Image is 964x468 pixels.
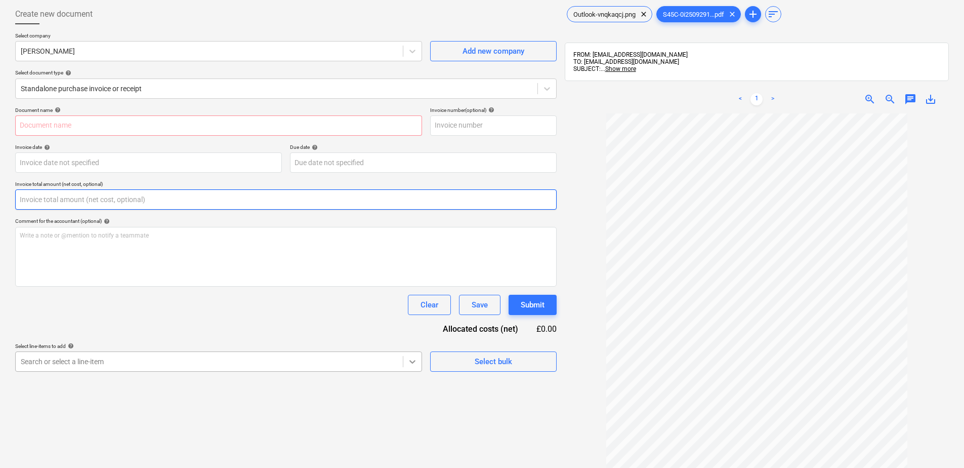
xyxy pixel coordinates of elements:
button: Submit [509,295,557,315]
span: zoom_out [884,93,896,105]
span: add [747,8,759,20]
span: help [486,107,494,113]
div: Add new company [463,45,524,58]
input: Invoice total amount (net cost, optional) [15,189,557,210]
input: Due date not specified [290,152,557,173]
span: chat [904,93,916,105]
span: S45C-0i2509291...pdf [657,11,730,18]
button: Select bulk [430,352,557,372]
span: Outlook-vnqkaqcj.png [567,11,642,18]
p: Invoice total amount (net cost, optional) [15,181,557,189]
div: Outlook-vnqkaqcj.png [567,6,652,22]
span: help [53,107,61,113]
div: Document name [15,107,422,113]
div: Comment for the accountant (optional) [15,218,557,224]
span: clear [726,8,738,20]
div: Save [472,298,488,311]
span: help [310,144,318,150]
button: Save [459,295,500,315]
div: £0.00 [534,323,557,335]
div: Invoice number (optional) [430,107,557,113]
span: FROM: [EMAIL_ADDRESS][DOMAIN_NAME] [573,51,688,58]
div: Select line-items to add [15,343,422,349]
span: help [102,218,110,224]
span: SUBJECT: [573,65,601,72]
p: Select company [15,32,422,41]
span: sort [767,8,779,20]
span: clear [638,8,650,20]
div: S45C-0i2509291...pdf [656,6,741,22]
span: Show more [605,65,636,72]
span: help [66,343,74,349]
input: Invoice number [430,115,557,136]
button: Add new company [430,41,557,61]
a: Page 1 is your current page [750,93,763,105]
span: help [63,70,71,76]
span: zoom_in [864,93,876,105]
span: ... [601,65,636,72]
span: save_alt [925,93,937,105]
a: Next page [767,93,779,105]
span: help [42,144,50,150]
div: Due date [290,144,557,150]
div: Invoice date [15,144,282,150]
input: Document name [15,115,422,136]
div: Select bulk [475,355,512,368]
div: Allocated costs (net) [425,323,534,335]
a: Previous page [734,93,746,105]
div: Clear [421,298,438,311]
div: Submit [521,298,544,311]
input: Invoice date not specified [15,152,282,173]
iframe: Chat Widget [913,419,964,468]
span: TO: [EMAIL_ADDRESS][DOMAIN_NAME] [573,58,679,65]
button: Clear [408,295,451,315]
div: Select document type [15,69,557,76]
span: Create new document [15,8,93,20]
